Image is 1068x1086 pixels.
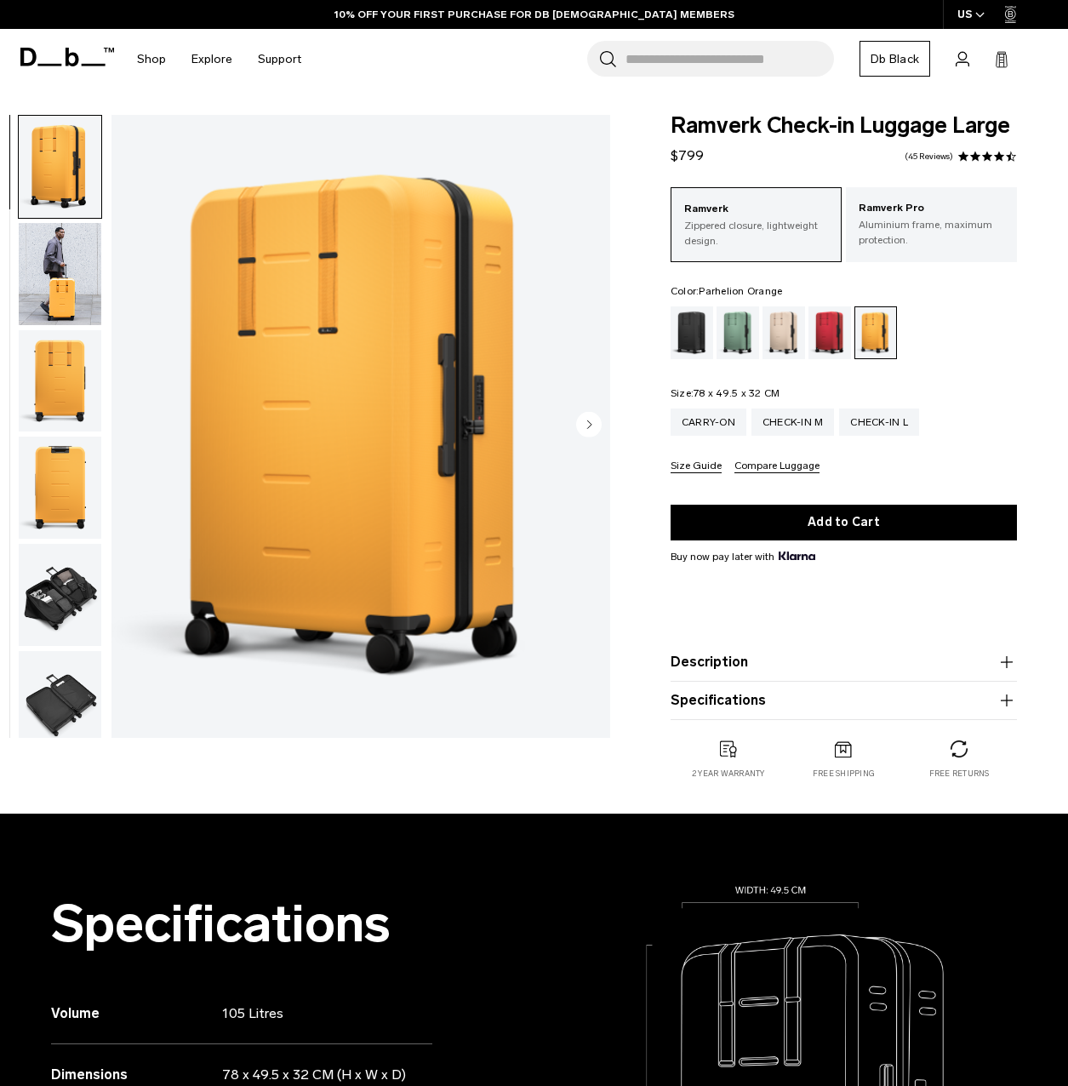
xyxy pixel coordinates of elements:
[111,115,610,738] li: 1 / 11
[779,552,815,560] img: {"height" => 20, "alt" => "Klarna"}
[684,201,828,218] p: Ramverk
[734,460,820,473] button: Compare Luggage
[671,505,1017,540] button: Add to Cart
[762,306,805,359] a: Fogbow Beige
[859,200,1004,217] p: Ramverk Pro
[18,329,102,433] button: Ramverk Check-in Luggage Large Parhelion Orange
[51,1065,222,1085] h3: Dimensions
[137,29,166,89] a: Shop
[19,437,101,539] img: Ramverk Check-in Luggage Large Parhelion Orange
[905,152,953,161] a: 45 reviews
[684,218,828,249] p: Zippered closure, lightweight design.
[839,409,919,436] a: Check-in L
[813,768,875,780] p: Free shipping
[51,1003,222,1024] h3: Volume
[671,652,1017,672] button: Description
[19,223,101,325] img: Ramverk Check-in Luggage Large Parhelion Orange
[671,306,713,359] a: Black Out
[671,460,722,473] button: Size Guide
[671,286,783,296] legend: Color:
[694,387,780,399] span: 78 x 49.5 x 32 CM
[334,7,734,22] a: 10% OFF YOUR FIRST PURCHASE FOR DB [DEMOGRAPHIC_DATA] MEMBERS
[699,285,782,297] span: Parhelion Orange
[692,768,765,780] p: 2 year warranty
[18,543,102,647] button: Ramverk Check-in Luggage Large Parhelion Orange
[671,388,780,398] legend: Size:
[124,29,314,89] nav: Main Navigation
[111,115,610,738] img: Ramverk Check-in Luggage Large Parhelion Orange
[671,115,1017,137] span: Ramverk Check-in Luggage Large
[576,412,602,441] button: Next slide
[671,147,704,163] span: $799
[929,768,990,780] p: Free returns
[18,222,102,326] button: Ramverk Check-in Luggage Large Parhelion Orange
[258,29,301,89] a: Support
[854,306,897,359] a: Parhelion Orange
[222,1065,413,1085] p: 78 x 49.5 x 32 CM (H x W x D)
[19,544,101,646] img: Ramverk Check-in Luggage Large Parhelion Orange
[19,651,101,753] img: Ramverk Check-in Luggage Large Parhelion Orange
[846,187,1017,260] a: Ramverk Pro Aluminium frame, maximum protection.
[19,330,101,432] img: Ramverk Check-in Luggage Large Parhelion Orange
[18,115,102,219] button: Ramverk Check-in Luggage Large Parhelion Orange
[751,409,835,436] a: Check-in M
[808,306,851,359] a: Sprite Lightning Red
[51,895,432,952] h2: Specifications
[19,116,101,218] img: Ramverk Check-in Luggage Large Parhelion Orange
[717,306,759,359] a: Green Ray
[18,650,102,754] button: Ramverk Check-in Luggage Large Parhelion Orange
[671,549,815,564] span: Buy now pay later with
[18,436,102,540] button: Ramverk Check-in Luggage Large Parhelion Orange
[859,217,1004,248] p: Aluminium frame, maximum protection.
[191,29,232,89] a: Explore
[860,41,930,77] a: Db Black
[671,690,1017,711] button: Specifications
[222,1003,413,1024] p: 105 Litres
[671,409,746,436] a: Carry-on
